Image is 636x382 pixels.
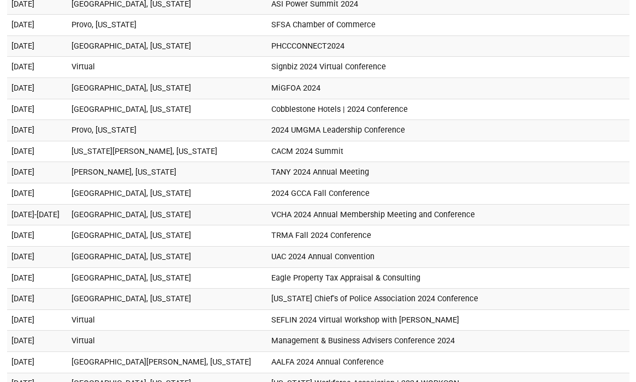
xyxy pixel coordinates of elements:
td: [DATE] [7,309,67,331]
td: Virtual [67,57,267,78]
td: VCHA 2024 Annual Membership Meeting and Conference [267,204,629,225]
td: AALFA 2024 Annual Conference [267,351,629,373]
td: [PERSON_NAME], [US_STATE] [67,162,267,183]
td: [GEOGRAPHIC_DATA], [US_STATE] [67,204,267,225]
td: TANY 2024 Annual Meeting [267,162,629,183]
td: [GEOGRAPHIC_DATA], [US_STATE] [67,35,267,57]
td: Eagle Property Tax Appraisal & Consulting [267,267,629,289]
td: Management & Business Advisers Conference 2024 [267,331,629,352]
td: [DATE]-[DATE] [7,204,67,225]
td: SEFLIN 2024 Virtual Workshop with [PERSON_NAME] [267,309,629,331]
td: Virtual [67,331,267,352]
td: [DATE] [7,267,67,289]
td: [DATE] [7,99,67,120]
td: [GEOGRAPHIC_DATA], [US_STATE] [67,99,267,120]
td: Virtual [67,309,267,331]
td: [DATE] [7,351,67,373]
td: [DATE] [7,225,67,247]
td: CACM 2024 Summit [267,141,629,162]
td: Cobblestone Hotels | 2024 Conference [267,99,629,120]
td: [DATE] [7,120,67,141]
td: [DATE] [7,331,67,352]
td: [DATE] [7,246,67,267]
td: [DATE] [7,183,67,205]
td: PHCCCONNECT2024 [267,35,629,57]
td: 2024 UMGMA Leadership Conference [267,120,629,141]
td: [GEOGRAPHIC_DATA], [US_STATE] [67,289,267,310]
td: [DATE] [7,15,67,36]
td: Provo, [US_STATE] [67,15,267,36]
td: [DATE] [7,289,67,310]
td: [GEOGRAPHIC_DATA][PERSON_NAME], [US_STATE] [67,351,267,373]
td: [GEOGRAPHIC_DATA], [US_STATE] [67,78,267,99]
td: [DATE] [7,35,67,57]
td: Provo, [US_STATE] [67,120,267,141]
td: [DATE] [7,78,67,99]
td: [DATE] [7,162,67,183]
td: Signbiz 2024 Virtual Conference [267,57,629,78]
td: [GEOGRAPHIC_DATA], [US_STATE] [67,267,267,289]
td: [GEOGRAPHIC_DATA], [US_STATE] [67,183,267,205]
td: [US_STATE][PERSON_NAME], [US_STATE] [67,141,267,162]
td: [US_STATE] Chief's of Police Association 2024 Conference [267,289,629,310]
td: SFSA Chamber of Commerce [267,15,629,36]
td: TRMA Fall 2024 Conference [267,225,629,247]
td: [GEOGRAPHIC_DATA], [US_STATE] [67,246,267,267]
td: [DATE] [7,141,67,162]
td: [GEOGRAPHIC_DATA], [US_STATE] [67,225,267,247]
td: 2024 GCCA Fall Conference [267,183,629,205]
td: MiGFOA 2024 [267,78,629,99]
td: [DATE] [7,57,67,78]
td: UAC 2024 Annual Convention [267,246,629,267]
